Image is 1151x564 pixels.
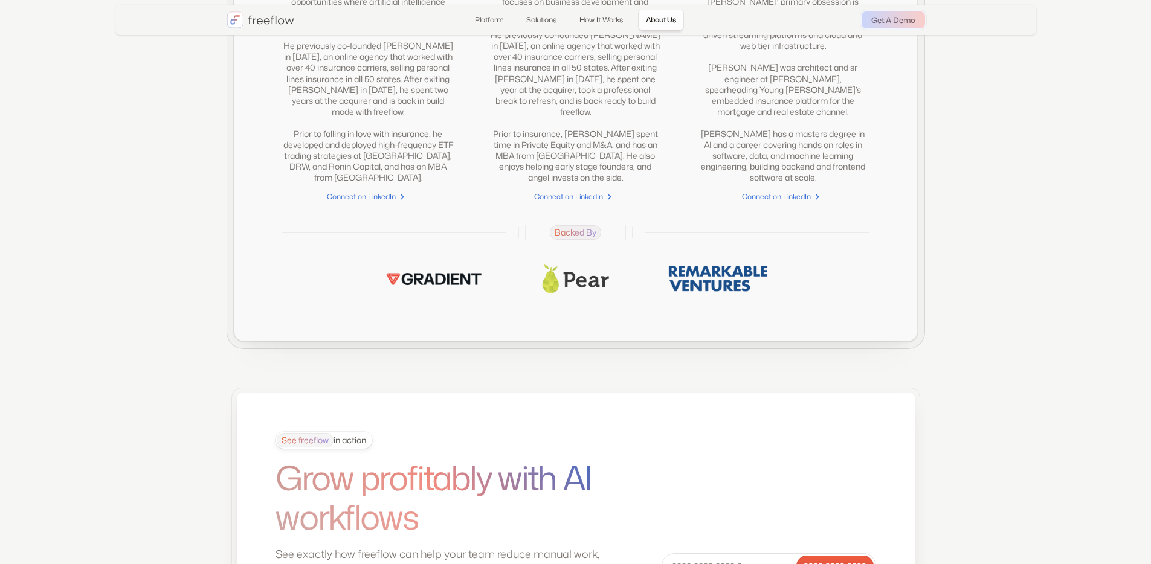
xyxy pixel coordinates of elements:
a: Connect on LinkedIn [283,190,454,203]
a: Connect on LinkedIn [490,190,661,203]
a: Platform [467,10,511,30]
h1: Grow profitably with AI workflows [276,458,608,536]
a: How It Works [572,10,631,30]
a: Get A Demo [862,11,925,28]
a: Solutions [518,10,564,30]
div: Connect on LinkedIn [534,191,603,203]
div: Connect on LinkedIn [327,191,396,203]
span: Backed By [550,225,601,240]
a: home [227,11,294,28]
div: in action [277,433,366,447]
a: About Us [638,10,684,30]
div: Connect on LinkedIn [742,191,811,203]
span: See freeflow [277,433,334,447]
a: Connect on LinkedIn [697,190,868,203]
